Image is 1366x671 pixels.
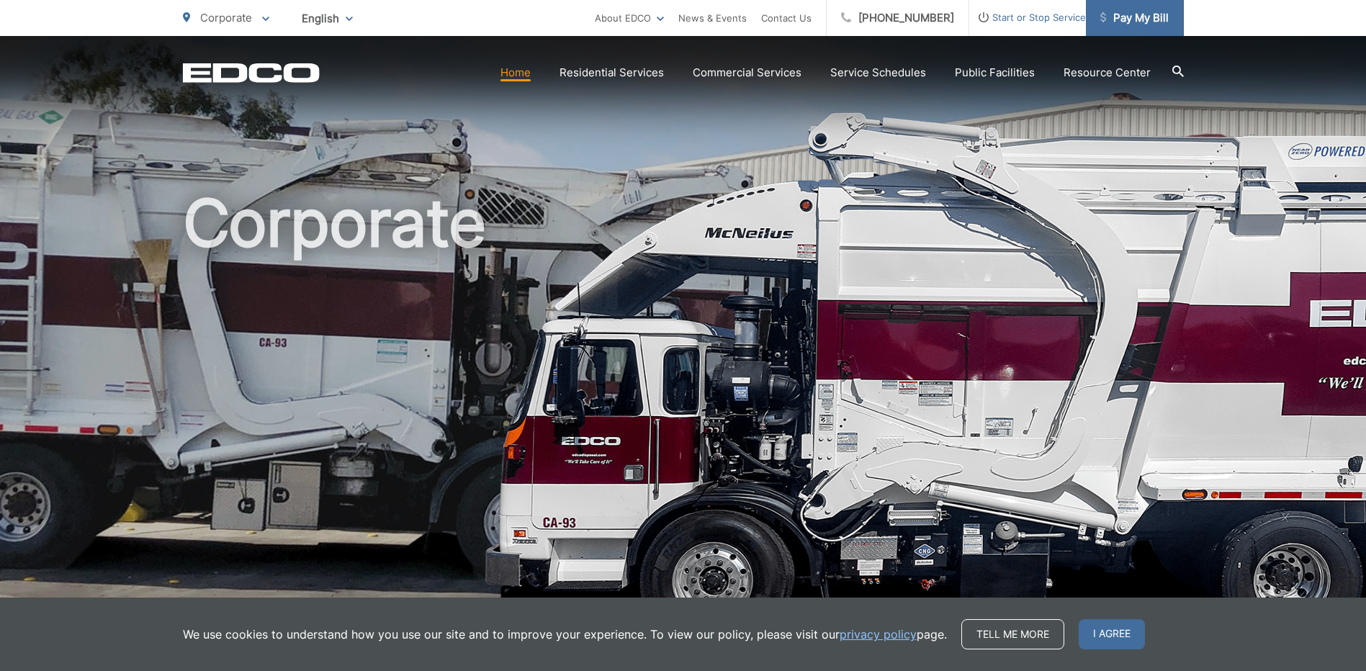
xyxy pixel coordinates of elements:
[560,64,664,81] a: Residential Services
[200,11,252,24] span: Corporate
[693,64,801,81] a: Commercial Services
[678,9,747,27] a: News & Events
[955,64,1035,81] a: Public Facilities
[840,626,917,643] a: privacy policy
[1100,9,1169,27] span: Pay My Bill
[1079,619,1145,649] span: I agree
[761,9,812,27] a: Contact Us
[183,626,947,643] p: We use cookies to understand how you use our site and to improve your experience. To view our pol...
[595,9,664,27] a: About EDCO
[1064,64,1151,81] a: Resource Center
[183,63,320,83] a: EDCD logo. Return to the homepage.
[961,619,1064,649] a: Tell me more
[500,64,531,81] a: Home
[183,187,1184,643] h1: Corporate
[291,6,364,31] span: English
[830,64,926,81] a: Service Schedules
